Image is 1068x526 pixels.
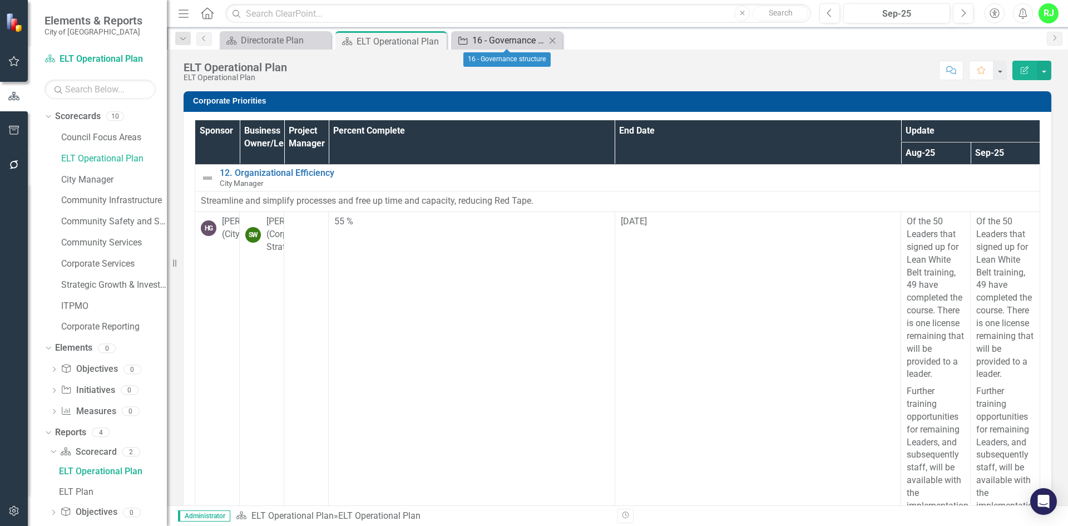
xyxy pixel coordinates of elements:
div: ELT Operational Plan [338,510,421,521]
a: ELT Operational Plan [61,153,167,165]
a: Initiatives [61,384,115,397]
div: [PERSON_NAME] (City Manager) [222,215,289,241]
div: Sep-25 [847,7,946,21]
div: 0 [122,407,140,416]
a: ELT Operational Plan [56,462,167,480]
div: ELT Operational Plan [59,466,167,476]
a: Reports [55,426,86,439]
img: Not Defined [201,171,214,185]
div: 0 [98,343,116,353]
div: 55 % [334,215,609,228]
div: 16 - Governance structure [472,33,546,47]
a: Scorecards [55,110,101,123]
td: Double-Click to Edit Right Click for Context Menu [195,165,1040,191]
a: Measures [61,405,116,418]
a: Strategic Growth & Investment [61,279,167,292]
div: 2 [122,447,140,456]
input: Search Below... [44,80,156,99]
a: Community Safety and Social Services [61,215,167,228]
span: [DATE] [621,216,647,227]
div: Directorate Plan [241,33,328,47]
span: Streamline and simplify processes and free up time and capacity, reducing Red Tape. [201,195,533,206]
p: Of the 50 Leaders that signed up for Lean White Belt training, 49 have completed the course. Ther... [976,215,1034,383]
a: Community Services [61,237,167,249]
span: Search [769,8,793,17]
a: Objectives [61,363,117,376]
a: 12. Organizational Efficiency [220,168,1034,178]
div: 16 - Governance structure [463,52,551,67]
div: ELT Operational Plan [184,61,287,73]
a: Scorecard [60,446,116,459]
img: ClearPoint Strategy [6,13,25,32]
a: Council Focus Areas [61,131,167,144]
small: City of [GEOGRAPHIC_DATA] [44,27,142,36]
div: » [236,510,609,523]
h3: Corporate Priorities [193,97,1046,105]
div: SW [245,227,261,243]
div: Open Intercom Messenger [1030,488,1057,515]
a: ITPMO [61,300,167,313]
a: ELT Operational Plan [251,510,334,521]
div: 0 [123,365,141,374]
div: ELT Plan [59,487,167,497]
div: HG [201,220,216,236]
div: ELT Operational Plan [357,35,444,48]
p: Of the 50 Leaders that signed up for Lean White Belt training, 49 have completed the course. Ther... [907,215,965,383]
a: ELT Plan [56,483,167,500]
a: Corporate Reporting [61,321,167,333]
div: 0 [123,508,141,517]
div: [PERSON_NAME] (Corporate Strategy) [266,215,333,254]
div: 0 [121,386,139,395]
a: Corporate Services [61,258,167,271]
button: RJ [1039,3,1059,23]
td: Double-Click to Edit [195,191,1040,212]
a: City Manager [61,174,167,186]
button: Search [753,6,808,21]
div: ELT Operational Plan [184,73,287,82]
a: Community Infrastructure [61,194,167,207]
a: ELT Operational Plan [44,53,156,66]
div: 4 [92,427,110,437]
span: Administrator [178,510,230,522]
div: 10 [106,112,124,121]
a: Objectives [60,506,117,519]
a: Directorate Plan [222,33,328,47]
span: Elements & Reports [44,14,142,27]
a: 16 - Governance structure [454,33,546,47]
span: City Manager [220,179,264,188]
input: Search ClearPoint... [225,4,811,23]
a: Elements [55,342,92,355]
button: Sep-25 [843,3,950,23]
